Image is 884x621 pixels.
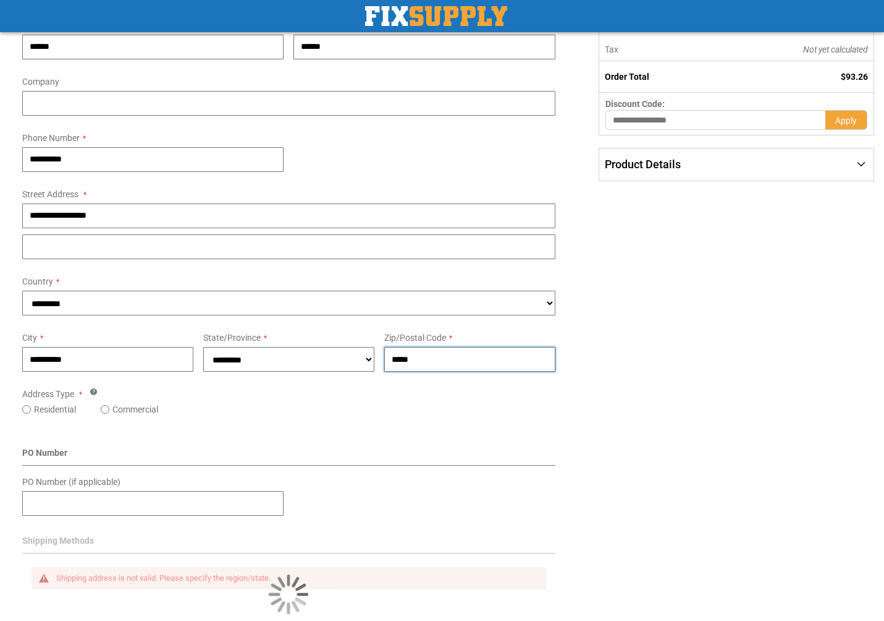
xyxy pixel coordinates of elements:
span: Discount Code: [605,99,665,109]
span: Street Address [22,189,78,199]
span: $93.26 [841,72,868,82]
span: Address Type [22,389,74,399]
span: Phone Number [22,133,80,143]
img: Fix Industrial Supply [365,6,507,26]
span: State/Province [203,333,261,343]
img: Loading... [269,575,308,614]
div: PO Number [22,447,555,466]
span: Apply [835,116,857,126]
strong: Order Total [605,72,649,82]
label: Residential [34,403,76,416]
span: Zip/Postal Code [384,333,446,343]
span: City [22,333,37,343]
span: Product Details [605,158,681,171]
span: Company [22,77,59,87]
th: Tax [599,38,721,61]
button: Apply [825,110,867,130]
label: Commercial [112,403,158,416]
span: PO Number (if applicable) [22,477,120,487]
span: Country [22,276,53,286]
a: store logo [365,6,507,26]
span: Not yet calculated [803,45,868,54]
